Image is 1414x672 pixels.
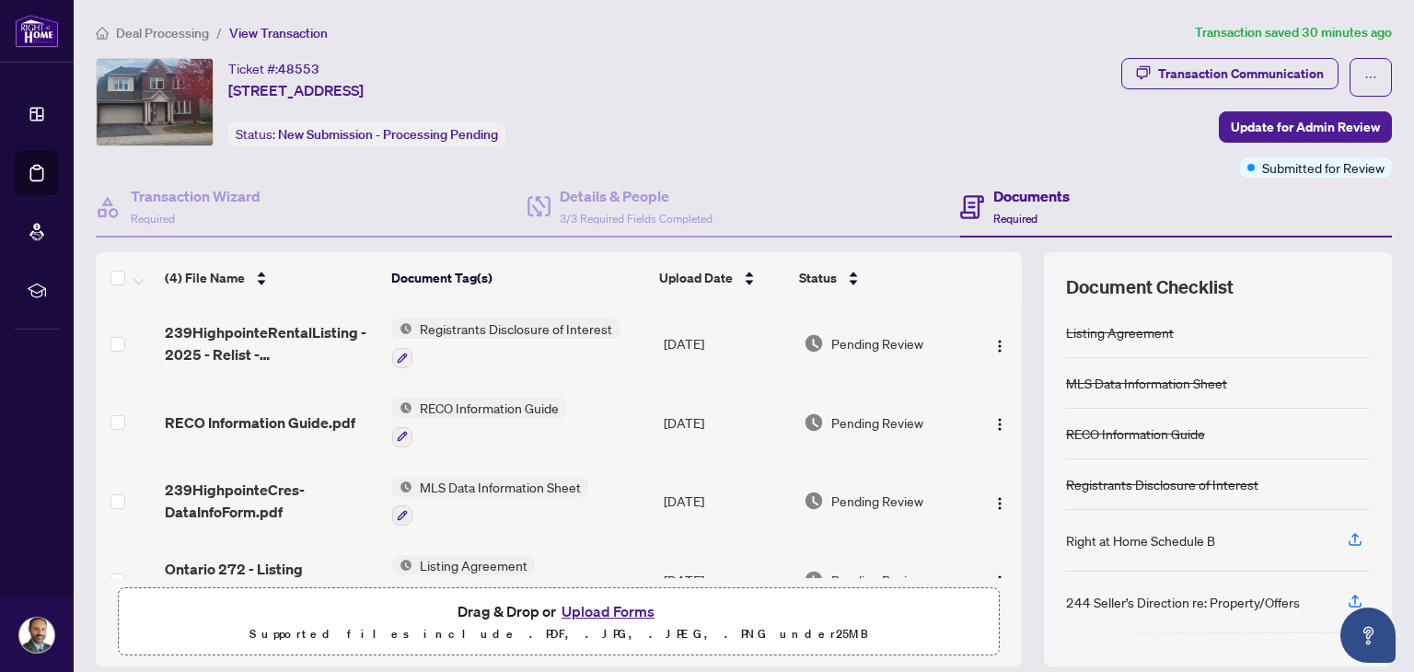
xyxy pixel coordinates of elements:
[165,321,377,365] span: 239HighpointeRentalListing - 2025 - Relist - [GEOGRAPHIC_DATA] 161 - Registrant Disclosure of Int...
[392,477,588,527] button: Status IconMLS Data Information Sheet
[985,486,1014,516] button: Logo
[656,383,797,462] td: [DATE]
[804,570,824,590] img: Document Status
[1219,111,1392,143] button: Update for Admin Review
[165,268,245,288] span: (4) File Name
[1340,608,1396,663] button: Open asap
[229,25,328,41] span: View Transaction
[831,333,923,353] span: Pending Review
[157,252,384,304] th: (4) File Name
[392,477,412,497] img: Status Icon
[804,491,824,511] img: Document Status
[1066,274,1234,300] span: Document Checklist
[116,25,209,41] span: Deal Processing
[556,599,660,623] button: Upload Forms
[458,599,660,623] span: Drag & Drop or
[1262,157,1385,178] span: Submitted for Review
[560,185,713,207] h4: Details & People
[165,411,355,434] span: RECO Information Guide.pdf
[392,555,535,605] button: Status IconListing Agreement
[392,319,412,339] img: Status Icon
[656,462,797,541] td: [DATE]
[985,565,1014,595] button: Logo
[1066,530,1215,550] div: Right at Home Schedule B
[831,412,923,433] span: Pending Review
[119,588,999,656] span: Drag & Drop orUpload FormsSupported files include .PDF, .JPG, .JPEG, .PNG under25MB
[228,58,319,79] div: Ticket #:
[985,329,1014,358] button: Logo
[392,398,412,418] img: Status Icon
[993,212,1037,226] span: Required
[392,555,412,575] img: Status Icon
[412,555,535,575] span: Listing Agreement
[831,491,923,511] span: Pending Review
[1158,59,1324,88] div: Transaction Communication
[228,122,505,146] div: Status:
[985,408,1014,437] button: Logo
[392,398,566,447] button: Status IconRECO Information Guide
[131,185,261,207] h4: Transaction Wizard
[1066,373,1227,393] div: MLS Data Information Sheet
[804,333,824,353] img: Document Status
[992,496,1007,511] img: Logo
[165,558,377,602] span: Ontario 272 - Listing Agreement - Landlord Designated Representation Agreement Authority to Offer...
[131,212,175,226] span: Required
[1066,474,1258,494] div: Registrants Disclosure of Interest
[992,339,1007,353] img: Logo
[97,59,213,145] img: IMG-X12343115_1.jpg
[384,252,652,304] th: Document Tag(s)
[1231,112,1380,142] span: Update for Admin Review
[412,319,620,339] span: Registrants Disclosure of Interest
[278,126,498,143] span: New Submission - Processing Pending
[1066,322,1174,342] div: Listing Agreement
[1195,22,1392,43] article: Transaction saved 30 minutes ago
[992,417,1007,432] img: Logo
[165,479,377,523] span: 239HighpointeCres-DataInfoForm.pdf
[19,618,54,653] img: Profile Icon
[1121,58,1339,89] button: Transaction Communication
[130,623,988,645] p: Supported files include .PDF, .JPG, .JPEG, .PNG under 25 MB
[228,79,364,101] span: [STREET_ADDRESS]
[652,252,792,304] th: Upload Date
[831,570,923,590] span: Pending Review
[656,540,797,620] td: [DATE]
[15,14,59,48] img: logo
[412,398,566,418] span: RECO Information Guide
[799,268,837,288] span: Status
[392,319,620,368] button: Status IconRegistrants Disclosure of Interest
[560,212,713,226] span: 3/3 Required Fields Completed
[216,22,222,43] li: /
[1066,423,1205,444] div: RECO Information Guide
[1364,71,1377,84] span: ellipsis
[96,27,109,40] span: home
[656,304,797,383] td: [DATE]
[992,574,1007,589] img: Logo
[659,268,733,288] span: Upload Date
[1066,592,1300,612] div: 244 Seller’s Direction re: Property/Offers
[804,412,824,433] img: Document Status
[993,185,1070,207] h4: Documents
[412,477,588,497] span: MLS Data Information Sheet
[792,252,967,304] th: Status
[278,61,319,77] span: 48553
